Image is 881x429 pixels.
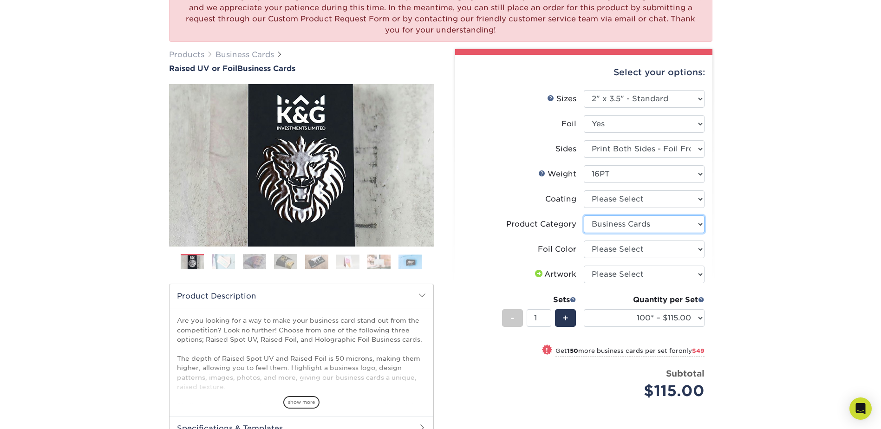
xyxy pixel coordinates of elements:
[584,294,705,305] div: Quantity per Set
[367,254,391,269] img: Business Cards 07
[561,118,576,130] div: Foil
[538,244,576,255] div: Foil Color
[849,397,872,420] div: Open Intercom Messenger
[212,253,235,270] img: Business Cards 02
[591,380,705,402] div: $115.00
[545,194,576,205] div: Coating
[169,33,434,298] img: Raised UV or Foil 01
[538,169,576,180] div: Weight
[555,347,705,357] small: Get more business cards per set for
[243,253,266,270] img: Business Cards 03
[546,345,548,355] span: !
[169,64,434,73] a: Raised UV or FoilBusiness Cards
[567,347,578,354] strong: 150
[533,269,576,280] div: Artwork
[547,93,576,104] div: Sizes
[169,50,204,59] a: Products
[305,254,328,269] img: Business Cards 05
[463,55,705,90] div: Select your options:
[692,347,705,354] span: $49
[181,251,204,274] img: Business Cards 01
[336,254,359,269] img: Business Cards 06
[679,347,705,354] span: only
[510,311,515,325] span: -
[170,284,433,308] h2: Product Description
[169,64,237,73] span: Raised UV or Foil
[562,311,568,325] span: +
[502,294,576,305] div: Sets
[169,64,434,73] h1: Business Cards
[555,143,576,155] div: Sides
[506,219,576,230] div: Product Category
[2,401,79,426] iframe: Google Customer Reviews
[274,253,297,270] img: Business Cards 04
[666,368,705,378] strong: Subtotal
[215,50,274,59] a: Business Cards
[283,396,320,409] span: show more
[398,254,422,269] img: Business Cards 08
